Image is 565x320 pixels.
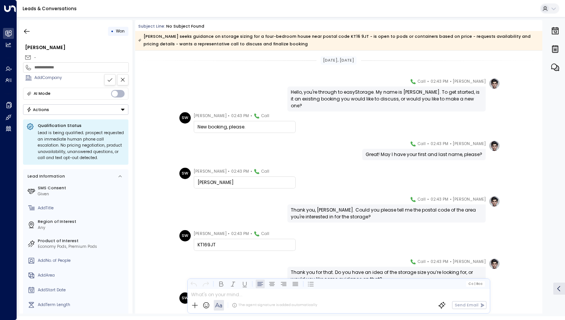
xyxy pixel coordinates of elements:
span: [PERSON_NAME] [453,78,486,85]
div: SW [179,230,191,241]
span: 02:43 PM [431,196,448,203]
div: AddArea [38,272,126,278]
span: | [474,282,475,286]
div: Great! May I have your first and last name, please? [366,151,482,158]
span: Call [418,196,426,203]
span: • [250,230,252,238]
div: [DATE], [DATE] [321,56,357,65]
span: • [250,168,252,175]
label: Region of Interest [38,219,126,225]
div: AI Mode [34,90,51,97]
span: Subject Line: [138,23,165,29]
div: [PERSON_NAME] seeks guidance on storage sizing for a four-bedroom house near postal code KT16 9JT... [138,33,539,48]
span: Call [261,112,269,120]
span: • [228,230,230,238]
img: profile-logo.png [489,140,500,151]
span: 02:43 PM [231,168,249,175]
label: Product of Interest [38,238,126,244]
span: • [427,196,429,203]
div: Economy Pods, Premium Pods [38,244,126,250]
div: No subject found [166,23,204,29]
span: • [450,196,452,203]
button: Cc|Bcc [466,281,485,286]
span: • [427,140,429,148]
span: 02:43 PM [431,140,448,148]
label: SMS Consent [38,185,126,191]
span: Call [418,78,426,85]
p: Qualification Status [38,123,125,128]
span: 02:43 PM [231,230,249,238]
div: Hello, you're through to easyStorage. My name is [PERSON_NAME]. To get started, is it an existing... [291,89,482,109]
span: [PERSON_NAME] [194,168,227,175]
div: New booking, please. [198,124,292,130]
div: The agent signature is added automatically [232,303,317,308]
span: • [250,112,252,120]
div: [PERSON_NAME] [198,179,292,186]
div: AddTitle [38,205,126,211]
a: Leads & Conversations [23,5,77,12]
div: Thank you, [PERSON_NAME]. Could you please tell me the postal code of the area you're interested ... [291,207,482,220]
span: [PERSON_NAME] [453,258,486,266]
div: Lead is being qualified; prospect requested an immediate human phone call escalation. No pricing ... [38,130,125,161]
span: [PERSON_NAME] [194,230,227,238]
span: Call [261,168,269,175]
span: • [450,258,452,266]
button: Undo [189,279,198,288]
div: [PERSON_NAME] [25,44,128,51]
div: Given [38,191,126,197]
span: - [34,55,36,60]
button: Actions [23,104,128,115]
span: 02:43 PM [231,112,249,120]
img: profile-logo.png [489,78,500,89]
div: Lead Information [26,173,65,179]
div: SW [179,168,191,179]
span: Won [116,28,125,34]
span: 02:43 PM [431,258,448,266]
div: Any [38,225,126,231]
span: [PERSON_NAME] [453,140,486,148]
div: Button group with a nested menu [23,104,128,115]
span: [PERSON_NAME] [194,112,227,120]
span: Cc Bcc [468,282,483,286]
span: Call [418,258,426,266]
img: profile-logo.png [489,258,500,269]
span: • [450,78,452,85]
span: • [427,78,429,85]
span: Call [418,140,426,148]
div: Actions [26,107,49,112]
span: • [450,140,452,148]
div: AddTerm Length [38,302,126,308]
div: AddCompany [34,75,128,81]
div: • [111,26,114,36]
div: SW [179,292,191,304]
span: • [228,112,230,120]
span: 02:43 PM [431,78,448,85]
div: AddStart Date [38,287,126,293]
button: Redo [201,279,210,288]
div: KT169JT [198,241,292,248]
div: SW [179,112,191,124]
span: Call [261,230,269,238]
span: • [427,258,429,266]
img: profile-logo.png [489,196,500,207]
span: • [228,168,230,175]
div: AddNo. of People [38,258,126,264]
div: Thank you for that. Do you have an idea of the storage size you’re looking for, or would you like... [291,269,482,283]
span: [PERSON_NAME] [453,196,486,203]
